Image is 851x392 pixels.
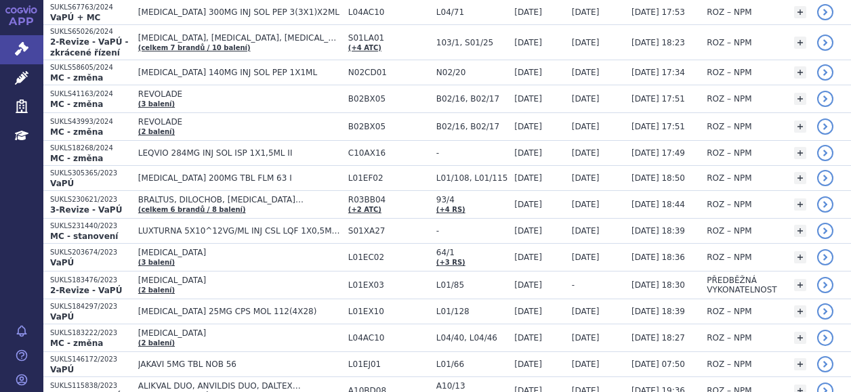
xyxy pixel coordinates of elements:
[514,148,542,158] span: [DATE]
[50,381,131,391] p: SUKLS115838/2023
[572,280,575,290] span: -
[138,259,175,266] a: (3 balení)
[707,122,751,131] span: ROZ – NPM
[348,7,430,17] span: L04AC10
[436,307,507,316] span: L01/128
[631,148,685,158] span: [DATE] 17:49
[514,122,542,131] span: [DATE]
[514,173,542,183] span: [DATE]
[794,147,806,159] a: +
[50,3,131,12] p: SUKLS67763/2024
[138,381,341,391] span: ALIKVAL DUO, ANVILDIS DUO, DALTEX…
[572,122,600,131] span: [DATE]
[707,7,751,17] span: ROZ – NPM
[631,94,685,104] span: [DATE] 17:51
[572,360,600,369] span: [DATE]
[138,195,341,204] span: BRALTUS, DILOCHOB, [MEDICAL_DATA]…
[707,148,751,158] span: ROZ – NPM
[514,280,542,290] span: [DATE]
[514,307,542,316] span: [DATE]
[50,286,122,295] strong: 2-Revize - VaPÚ
[348,360,430,369] span: L01EJ01
[514,38,542,47] span: [DATE]
[817,223,833,239] a: detail
[436,226,507,236] span: -
[50,232,118,241] strong: MC - stanovení
[50,248,131,257] p: SUKLS203674/2023
[707,226,751,236] span: ROZ – NPM
[436,206,465,213] a: (+4 RS)
[707,333,751,343] span: ROZ – NPM
[138,173,341,183] span: [MEDICAL_DATA] 200MG TBL FLM 63 I
[794,198,806,211] a: +
[138,286,175,294] a: (2 balení)
[348,94,430,104] span: B02BX05
[138,328,341,338] span: [MEDICAL_DATA]
[50,13,100,22] strong: VaPÚ + MC
[348,68,430,77] span: N02CD01
[794,93,806,105] a: +
[436,7,507,17] span: L04/71
[50,127,103,137] strong: MC - změna
[631,200,685,209] span: [DATE] 18:44
[707,173,751,183] span: ROZ – NPM
[707,276,776,295] span: PŘEDBĚŽNÁ VYKONATELNOST
[572,307,600,316] span: [DATE]
[436,360,507,369] span: L01/66
[138,276,341,285] span: [MEDICAL_DATA]
[138,360,341,369] span: JAKAVI 5MG TBL NOB 56
[707,253,751,262] span: ROZ – NPM
[631,333,685,343] span: [DATE] 18:27
[817,170,833,186] a: detail
[50,365,74,374] strong: VaPÚ
[348,122,430,131] span: B02BX05
[138,68,341,77] span: [MEDICAL_DATA] 140MG INJ SOL PEP 1X1ML
[707,360,751,369] span: ROZ – NPM
[514,360,542,369] span: [DATE]
[817,118,833,135] a: detail
[631,38,685,47] span: [DATE] 18:23
[631,68,685,77] span: [DATE] 17:34
[817,249,833,265] a: detail
[817,4,833,20] a: detail
[817,64,833,81] a: detail
[348,148,430,158] span: C10AX16
[794,66,806,79] a: +
[514,94,542,104] span: [DATE]
[348,173,430,183] span: L01EF02
[138,226,341,236] span: LUXTURNA 5X10^12VG/ML INJ CSL LQF 1X0,5ML+2X1,7ML
[436,94,507,104] span: B02/16, B02/17
[514,333,542,343] span: [DATE]
[348,333,430,343] span: L04AC10
[50,37,129,58] strong: 2-Revize - VaPÚ - zkrácené řízení
[348,280,430,290] span: L01EX03
[50,312,74,322] strong: VaPÚ
[50,302,131,311] p: SUKLS184297/2023
[794,121,806,133] a: +
[794,332,806,344] a: +
[138,7,341,17] span: [MEDICAL_DATA] 300MG INJ SOL PEP 3(3X1)X2ML
[138,128,175,135] a: (2 balení)
[572,333,600,343] span: [DATE]
[514,7,542,17] span: [DATE]
[572,173,600,183] span: [DATE]
[707,200,751,209] span: ROZ – NPM
[348,226,430,236] span: S01XA27
[817,356,833,372] a: detail
[794,279,806,291] a: +
[794,37,806,49] a: +
[138,33,341,43] span: [MEDICAL_DATA], [MEDICAL_DATA], [MEDICAL_DATA]…
[572,94,600,104] span: [DATE]
[436,173,507,183] span: L01/108, L01/115
[707,38,751,47] span: ROZ – NPM
[138,89,341,99] span: REVOLADE
[436,333,507,343] span: L04/40, L04/46
[50,339,103,348] strong: MC - změna
[138,248,341,257] span: [MEDICAL_DATA]
[817,145,833,161] a: detail
[794,358,806,370] a: +
[707,94,751,104] span: ROZ – NPM
[631,280,685,290] span: [DATE] 18:30
[631,253,685,262] span: [DATE] 18:36
[50,169,131,178] p: SUKLS305365/2023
